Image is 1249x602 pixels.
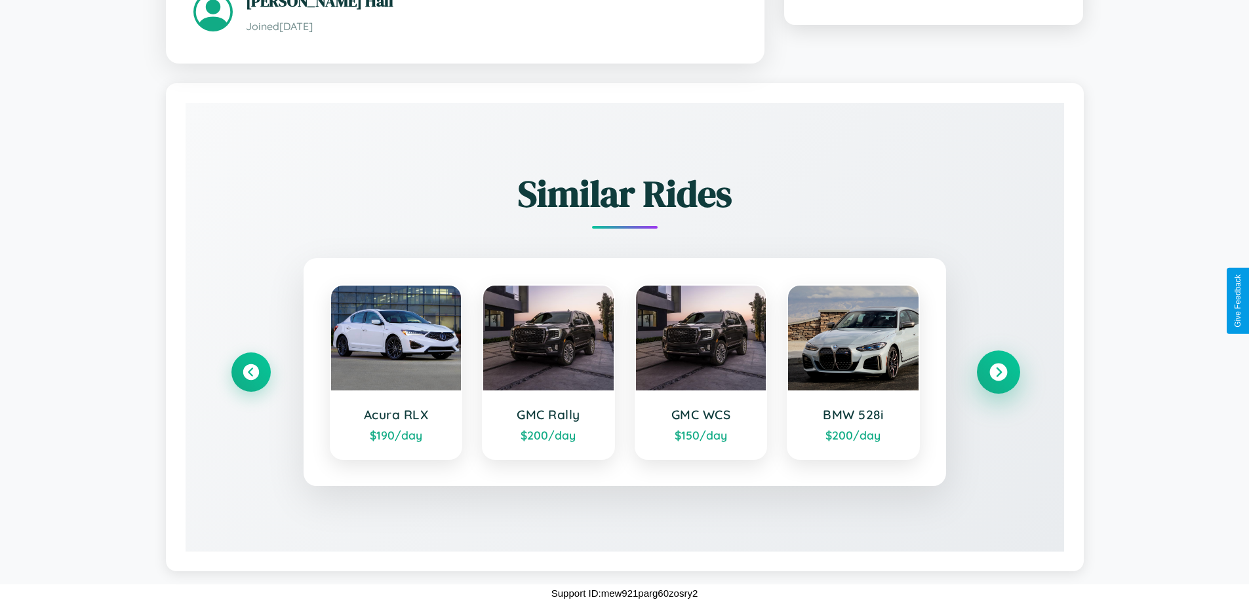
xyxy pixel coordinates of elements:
h2: Similar Rides [231,168,1018,219]
div: $ 150 /day [649,428,753,442]
p: Joined [DATE] [246,17,737,36]
div: $ 200 /day [496,428,601,442]
a: BMW 528i$200/day [787,284,920,460]
a: GMC Rally$200/day [482,284,615,460]
a: GMC WCS$150/day [635,284,768,460]
div: $ 190 /day [344,428,448,442]
h3: GMC Rally [496,407,601,423]
h3: GMC WCS [649,407,753,423]
p: Support ID: mew921parg60zosry2 [551,584,698,602]
div: Give Feedback [1233,274,1242,328]
h3: BMW 528i [801,407,905,423]
div: $ 200 /day [801,428,905,442]
h3: Acura RLX [344,407,448,423]
a: Acura RLX$190/day [330,284,463,460]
